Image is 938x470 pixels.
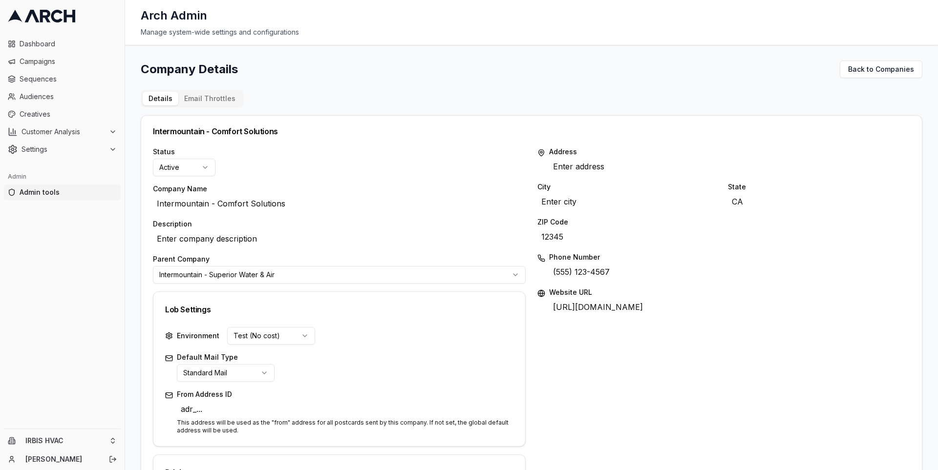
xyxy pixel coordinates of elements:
span: Campaigns [20,57,117,66]
label: Default Mail Type [177,352,513,362]
label: From Address ID [177,389,513,399]
span: Enter city [537,194,580,209]
a: Audiences [4,89,121,104]
div: Intermountain - Comfort Solutions [153,127,910,135]
label: City [537,182,720,192]
span: Dashboard [20,39,117,49]
h1: Arch Admin [141,8,207,23]
span: [URL][DOMAIN_NAME] [549,299,647,315]
button: IRBIS HVAC [4,433,121,449]
a: Admin tools [4,184,121,200]
span: Creatives [20,109,117,119]
label: Company Name [153,184,526,194]
div: Manage system-wide settings and configurations [141,27,922,37]
span: (555) 123-4567 [549,264,614,280]
button: Email Throttles [178,92,241,105]
label: Status [153,147,526,157]
span: CA [728,194,747,209]
span: adr_... [177,401,206,417]
span: IRBIS HVAC [25,436,105,445]
p: This address will be used as the "from" address for all postcards sent by this company. If not se... [177,419,513,434]
a: Campaigns [4,54,121,69]
a: Dashboard [4,36,121,52]
span: Intermountain - Comfort Solutions [153,196,289,211]
span: 12345 [537,229,567,245]
label: Phone Number [549,252,910,262]
label: Address [549,147,910,157]
span: Customer Analysis [21,127,105,137]
button: Log out [106,452,120,466]
label: Environment [177,331,219,341]
span: Sequences [20,74,117,84]
a: [PERSON_NAME] [25,454,98,464]
h1: Company Details [141,61,238,77]
span: Admin tools [20,187,117,197]
div: Admin [4,169,121,184]
div: Lob Settings [165,304,513,315]
button: Settings [4,142,121,157]
span: Enter company description [153,231,261,246]
label: State [728,182,911,192]
label: Website URL [549,287,910,297]
a: Sequences [4,71,121,87]
span: Enter address [549,159,608,174]
button: Customer Analysis [4,124,121,140]
a: Creatives [4,106,121,122]
label: Parent Company [153,254,526,264]
a: Back to Companies [840,61,922,78]
button: Details [143,92,178,105]
span: Audiences [20,92,117,102]
span: Settings [21,144,105,154]
label: Description [153,219,526,229]
label: ZIP Code [537,217,910,227]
